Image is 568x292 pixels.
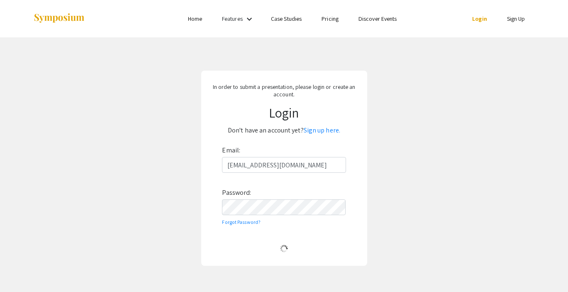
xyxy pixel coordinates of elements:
a: Discover Events [358,15,397,22]
a: Forgot Password? [222,219,261,225]
a: Home [188,15,202,22]
a: Case Studies [271,15,302,22]
h1: Login [207,105,361,120]
a: Features [222,15,243,22]
mat-icon: Expand Features list [244,14,254,24]
p: Don't have an account yet? [207,124,361,137]
a: Pricing [322,15,339,22]
label: Email: [222,144,240,157]
iframe: Chat [6,255,35,286]
img: Loading [277,241,291,256]
a: Sign Up [507,15,525,22]
img: Symposium by ForagerOne [33,13,85,24]
a: Sign up here. [304,126,340,135]
p: In order to submit a presentation, please login or create an account. [207,83,361,98]
label: Password: [222,186,251,199]
a: Login [472,15,487,22]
